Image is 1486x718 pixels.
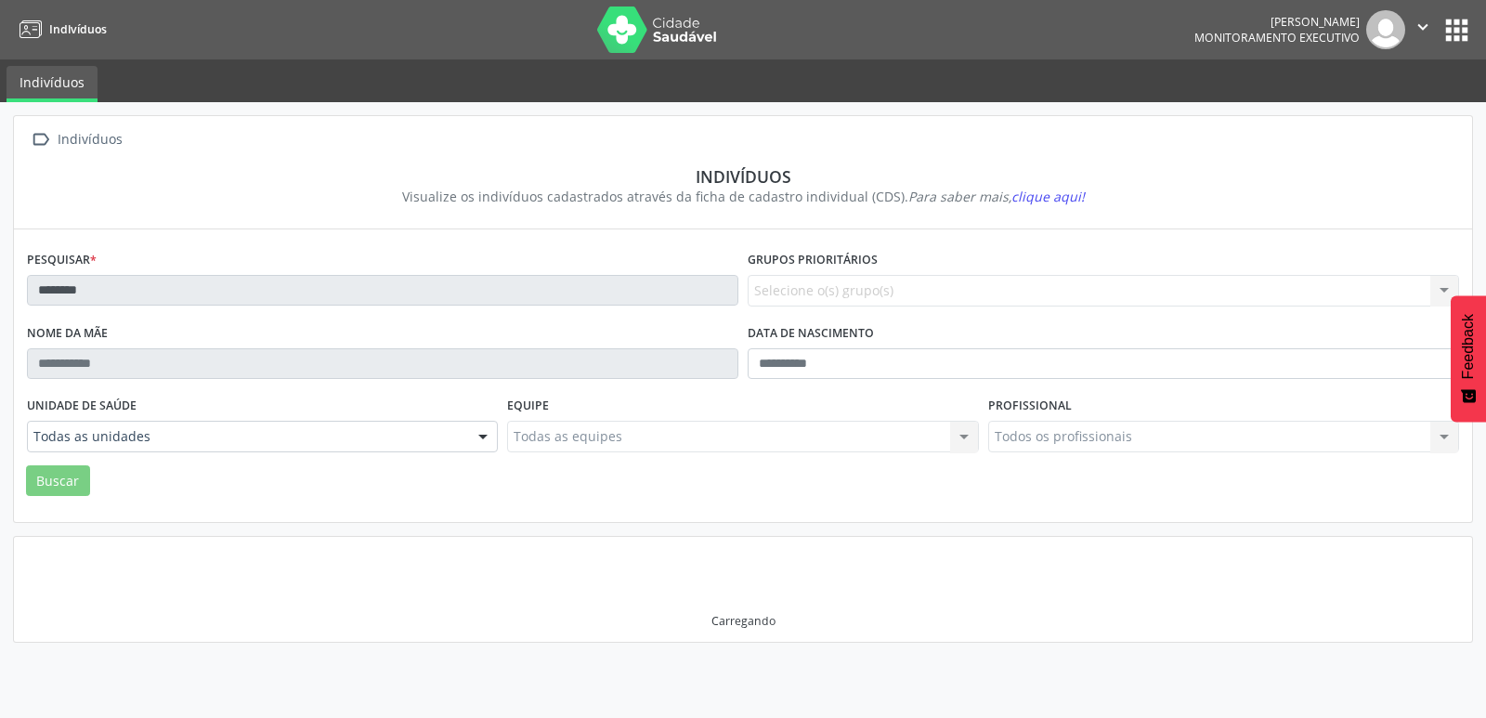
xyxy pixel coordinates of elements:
div: Indivíduos [40,166,1446,187]
label: Pesquisar [27,246,97,275]
button: Buscar [26,465,90,497]
label: Nome da mãe [27,320,108,348]
button: Feedback - Mostrar pesquisa [1451,295,1486,422]
span: Todas as unidades [33,427,460,446]
img: img [1366,10,1405,49]
label: Profissional [988,392,1072,421]
a:  Indivíduos [27,126,125,153]
div: Indivíduos [54,126,125,153]
a: Indivíduos [7,66,98,102]
span: Indivíduos [49,21,107,37]
label: Equipe [507,392,549,421]
label: Unidade de saúde [27,392,137,421]
i: Para saber mais, [908,188,1085,205]
div: [PERSON_NAME] [1194,14,1360,30]
a: Indivíduos [13,14,107,45]
i:  [27,126,54,153]
button: apps [1440,14,1473,46]
span: Monitoramento Executivo [1194,30,1360,46]
div: Visualize os indivíduos cadastrados através da ficha de cadastro individual (CDS). [40,187,1446,206]
label: Data de nascimento [748,320,874,348]
label: Grupos prioritários [748,246,878,275]
span: clique aqui! [1011,188,1085,205]
button:  [1405,10,1440,49]
div: Carregando [711,613,776,629]
i:  [1413,17,1433,37]
span: Feedback [1460,314,1477,379]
